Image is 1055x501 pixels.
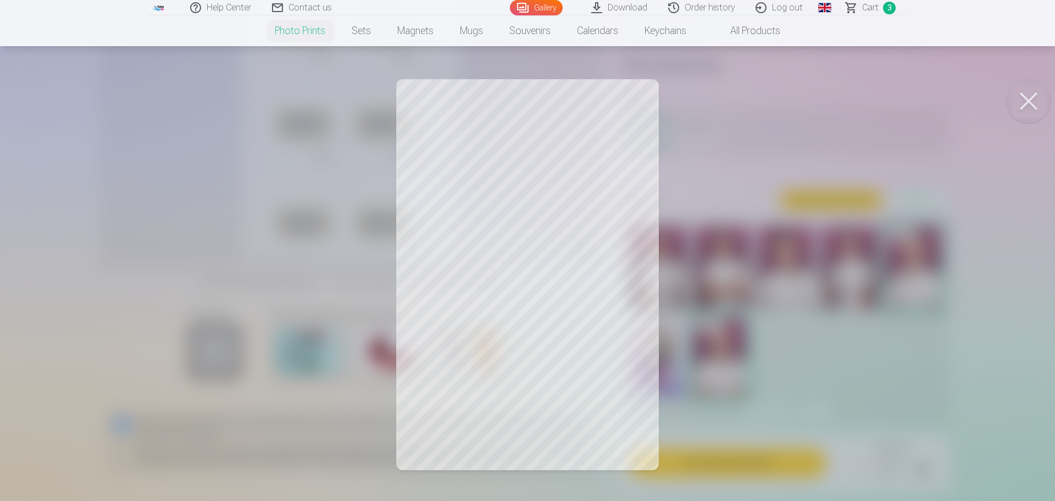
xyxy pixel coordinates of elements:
[447,15,496,46] a: Mugs
[564,15,631,46] a: Calendars
[862,1,879,14] span: Сart
[338,15,384,46] a: Sets
[496,15,564,46] a: Souvenirs
[883,2,896,14] span: 3
[631,15,699,46] a: Keychains
[699,15,793,46] a: All products
[384,15,447,46] a: Magnets
[262,15,338,46] a: Photo prints
[153,4,165,11] img: /fa1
